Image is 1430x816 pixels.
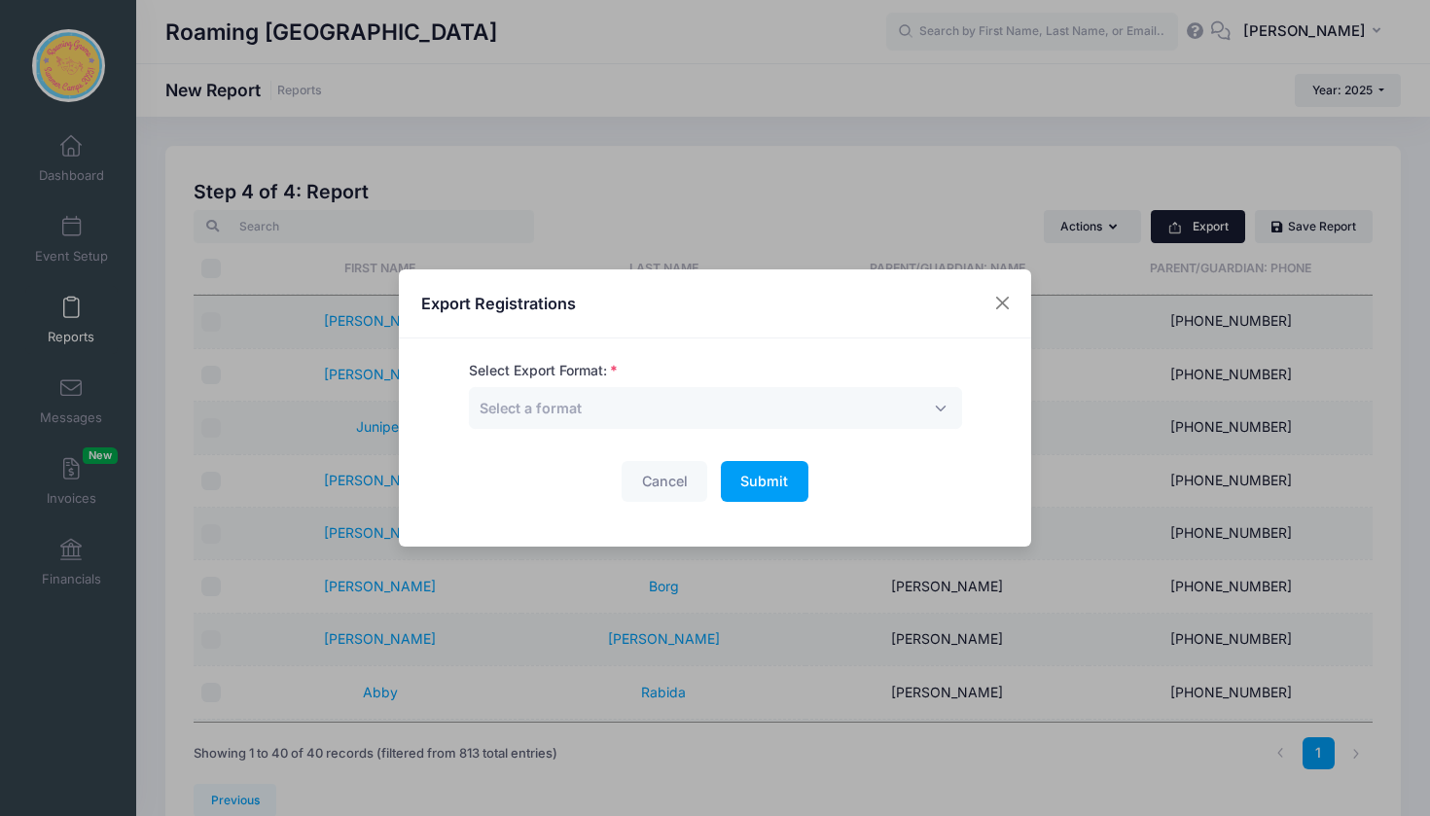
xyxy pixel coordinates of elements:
button: Submit [721,461,808,503]
span: Select a format [480,398,582,418]
span: Submit [740,473,788,489]
label: Select Export Format: [469,361,618,381]
h4: Export Registrations [421,292,576,315]
button: Cancel [622,461,707,503]
span: Select a format [480,400,582,416]
button: Close [985,286,1020,321]
span: Select a format [469,387,962,429]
